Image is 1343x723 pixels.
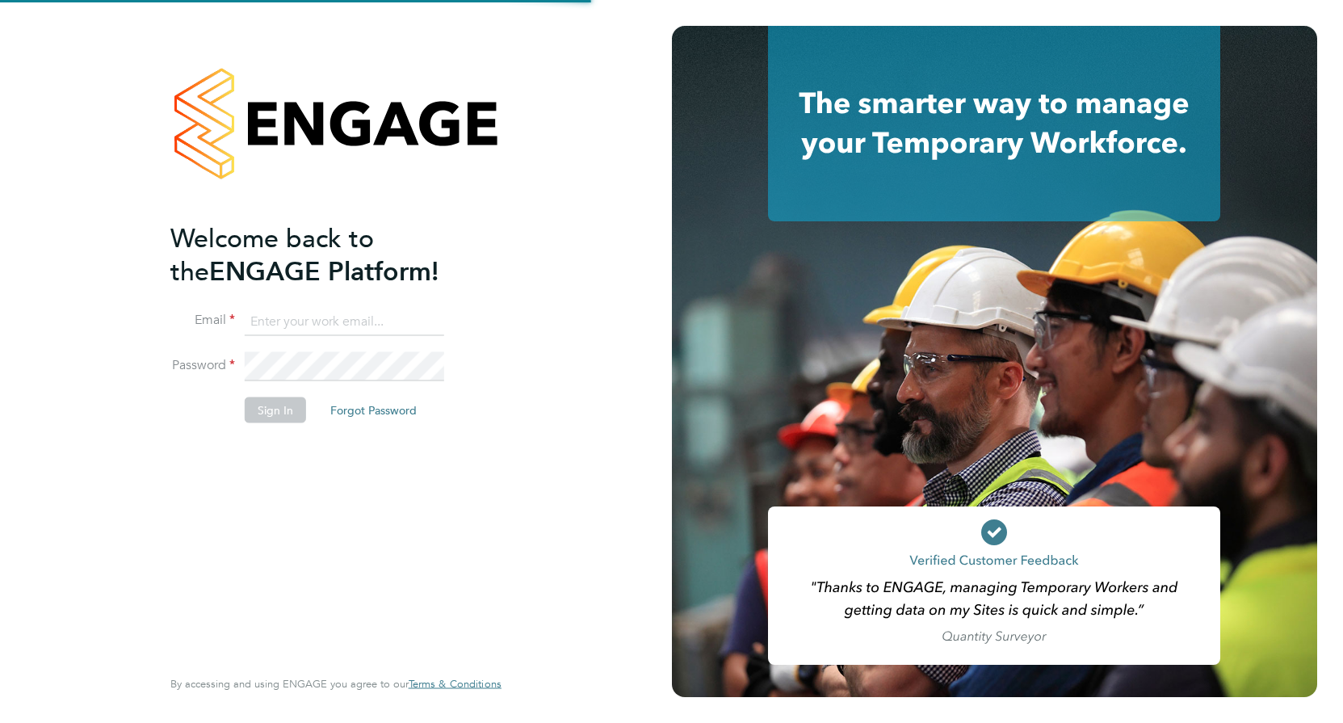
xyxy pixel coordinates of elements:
label: Email [170,312,235,329]
span: Welcome back to the [170,222,374,287]
h2: ENGAGE Platform! [170,221,485,288]
span: Terms & Conditions [409,677,502,691]
label: Password [170,357,235,374]
a: Terms & Conditions [409,678,502,691]
button: Forgot Password [317,397,430,423]
input: Enter your work email... [245,307,444,336]
span: By accessing and using ENGAGE you agree to our [170,677,502,691]
button: Sign In [245,397,306,423]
